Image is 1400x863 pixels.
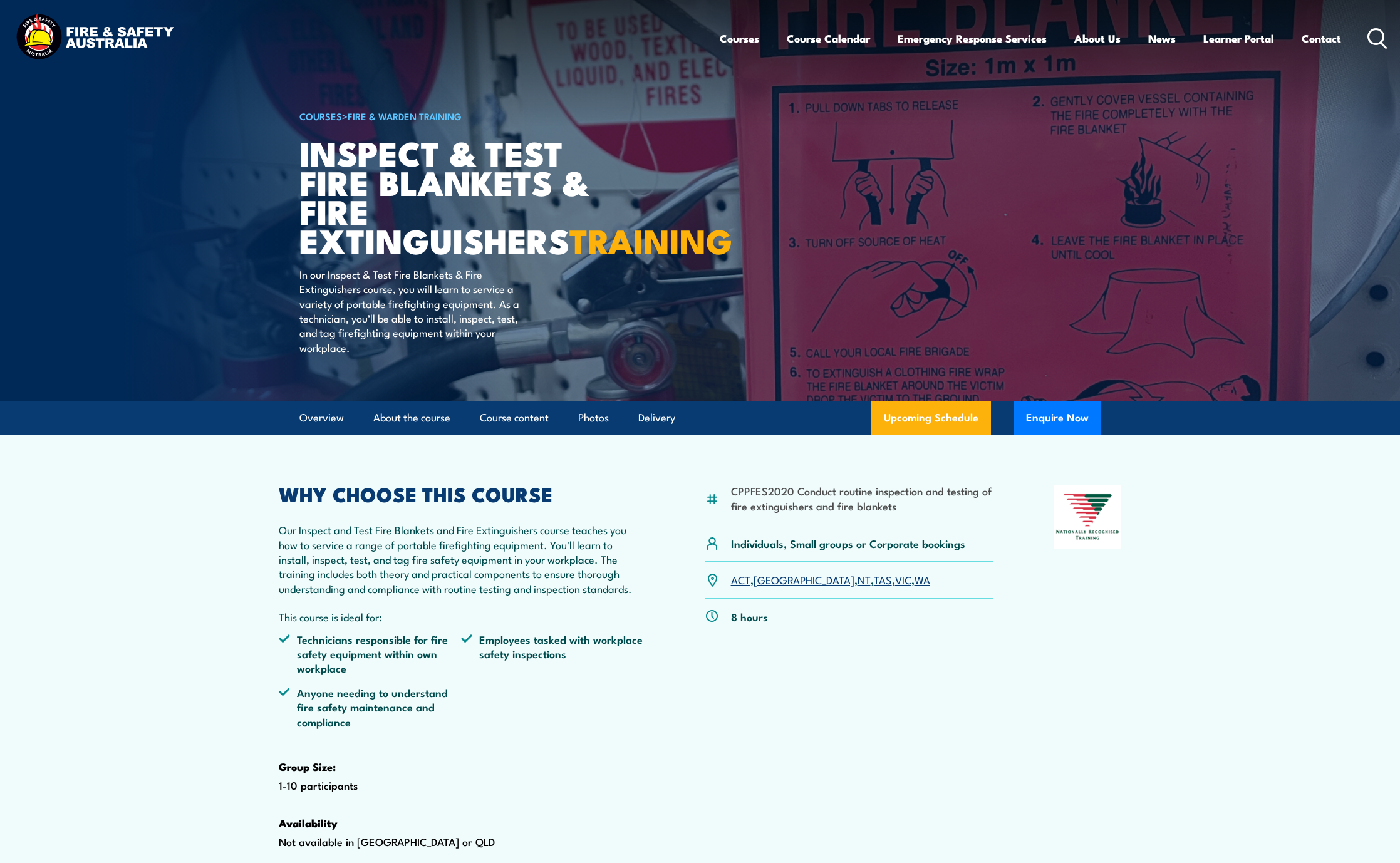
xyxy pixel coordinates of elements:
strong: Group Size: [279,758,336,775]
button: Enquire Now [1014,401,1101,435]
p: , , , , , [731,572,930,587]
li: Technicians responsible for fire safety equipment within own workplace [279,632,462,676]
a: About Us [1074,22,1121,55]
a: Upcoming Schedule [871,401,991,435]
a: NT [858,572,871,587]
a: Delivery [638,401,675,435]
a: COURSES [299,109,342,123]
a: Overview [299,401,344,435]
a: [GEOGRAPHIC_DATA] [754,572,854,587]
a: Courses [720,22,759,55]
li: CPPFES2020 Conduct routine inspection and testing of fire extinguishers and fire blankets [731,483,993,513]
h1: Inspect & Test Fire Blankets & Fire Extinguishers [299,138,609,255]
a: Emergency Response Services [898,22,1047,55]
a: About the course [373,401,450,435]
p: In our Inspect & Test Fire Blankets & Fire Extinguishers course, you will learn to service a vari... [299,267,528,354]
p: Our Inspect and Test Fire Blankets and Fire Extinguishers course teaches you how to service a ran... [279,522,645,596]
a: Course Calendar [787,22,870,55]
a: Fire & Warden Training [348,109,462,123]
a: WA [915,572,930,587]
li: Anyone needing to understand fire safety maintenance and compliance [279,685,462,729]
a: Contact [1302,22,1341,55]
a: TAS [874,572,892,587]
a: Learner Portal [1203,22,1274,55]
h6: > [299,108,609,123]
a: Course content [480,401,549,435]
strong: TRAINING [569,214,732,266]
a: ACT [731,572,750,587]
a: VIC [895,572,911,587]
p: Individuals, Small groups or Corporate bookings [731,536,965,550]
a: Photos [578,401,609,435]
a: News [1148,22,1176,55]
img: Nationally Recognised Training logo. [1054,485,1122,549]
p: This course is ideal for: [279,609,645,624]
h2: WHY CHOOSE THIS COURSE [279,485,645,502]
p: 8 hours [731,609,768,624]
strong: Availability [279,815,338,831]
li: Employees tasked with workplace safety inspections [461,632,644,676]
